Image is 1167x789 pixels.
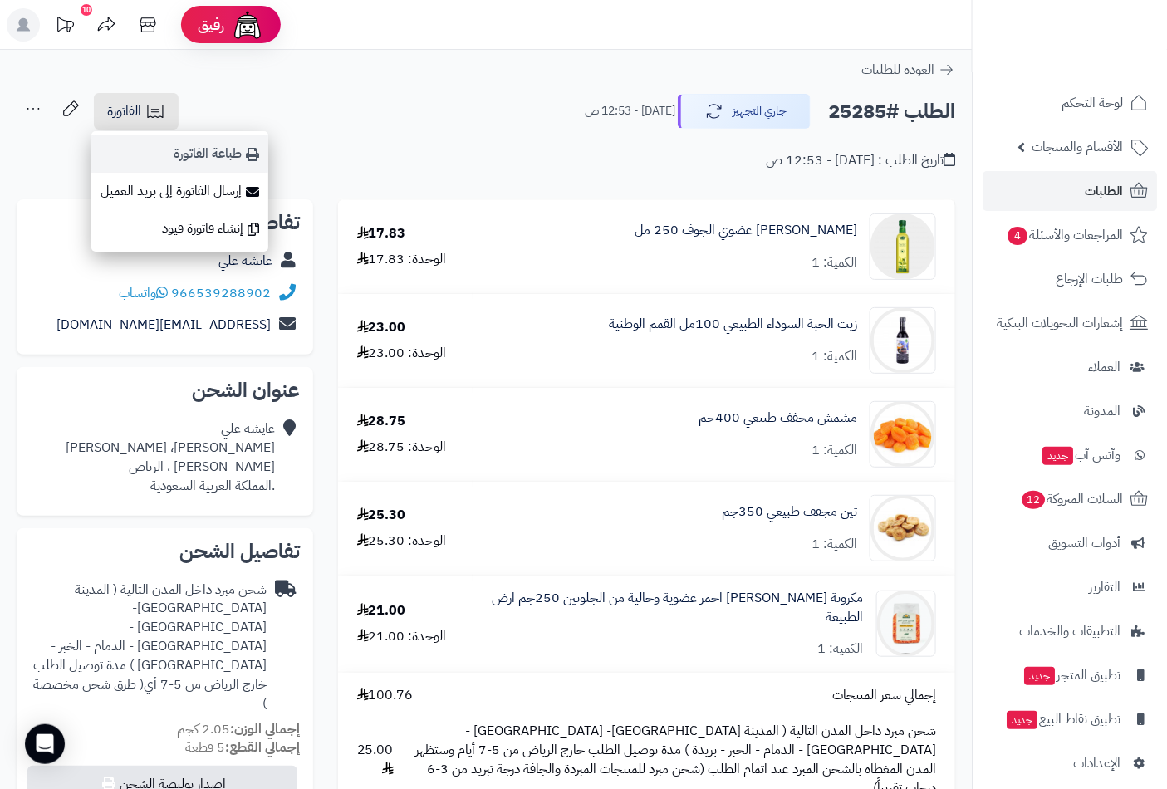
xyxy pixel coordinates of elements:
[1088,355,1120,379] span: العملاء
[983,523,1157,563] a: أدوات التسويق
[56,315,271,335] a: [EMAIL_ADDRESS][DOMAIN_NAME]
[983,743,1157,783] a: الإعدادات
[1084,399,1120,423] span: المدونة
[997,311,1123,335] span: إشعارات التحويلات البنكية
[91,173,268,210] a: إرسال الفاتورة إلى بريد العميل
[30,542,300,561] h2: تفاصيل الشحن
[1062,91,1123,115] span: لوحة التحكم
[357,686,414,705] span: 100.76
[44,8,86,46] a: تحديثات المنصة
[1073,752,1120,775] span: الإعدادات
[225,738,300,757] strong: إجمالي القطع:
[94,93,179,130] a: الفاتورة
[861,60,955,80] a: العودة للطلبات
[1020,488,1123,511] span: السلات المتروكة
[357,250,447,269] div: الوحدة: 17.83
[983,655,1157,695] a: تطبيق المتجرجديد
[91,210,268,247] a: إنشاء فاتورة قيود
[1007,711,1037,729] span: جديد
[1022,491,1045,509] span: 12
[861,60,934,80] span: العودة للطلبات
[357,412,406,431] div: 28.75
[198,15,224,35] span: رفيق
[33,674,267,713] span: ( طرق شحن مخصصة )
[357,627,447,646] div: الوحدة: 21.00
[66,419,275,495] div: عايشه علي [PERSON_NAME]، [PERSON_NAME] [PERSON_NAME] ، الرياض .المملكة العربية السعودية
[635,221,857,240] a: [PERSON_NAME] عضوي الجوف 250 مل
[357,344,447,363] div: الوحدة: 23.00
[812,535,857,554] div: الكمية: 1
[983,435,1157,475] a: وآتس آبجديد
[1085,179,1123,203] span: الطلبات
[812,441,857,460] div: الكمية: 1
[492,589,864,627] a: مكرونة [PERSON_NAME] احمر عضوية وخالية من الجلوتين 250جم ارض الطبيعة
[983,347,1157,387] a: العملاء
[983,303,1157,343] a: إشعارات التحويلات البنكية
[818,640,864,659] div: الكمية: 1
[357,506,406,525] div: 25.30
[107,101,141,121] span: الفاتورة
[25,724,65,764] div: Open Intercom Messenger
[678,94,811,129] button: جاري التجهيز
[877,591,935,657] img: 1723119134-709993300363-90x90.png
[983,611,1157,651] a: التطبيقات والخدمات
[812,253,857,272] div: الكمية: 1
[722,502,857,522] a: تين مجفف طبيعي 350جم
[832,686,936,705] span: إجمالي سعر المنتجات
[1024,667,1055,685] span: جديد
[357,318,406,337] div: 23.00
[357,601,406,620] div: 21.00
[812,347,857,366] div: الكمية: 1
[699,409,857,428] a: مشمش مجفف طبيعي 400جم
[585,103,675,120] small: [DATE] - 12:53 ص
[171,283,271,303] a: 966539288902
[766,151,955,170] div: تاريخ الطلب : [DATE] - 12:53 ص
[870,213,935,280] img: 1707690158-1-700x700%20(1)-90x90.png
[1008,227,1027,245] span: 4
[119,283,168,303] a: واتساب
[828,95,955,129] h2: الطلب #25285
[983,259,1157,299] a: طلبات الإرجاع
[30,213,300,233] h2: تفاصيل العميل
[983,699,1157,739] a: تطبيق نقاط البيعجديد
[30,380,300,400] h2: عنوان الشحن
[983,567,1157,607] a: التقارير
[983,83,1157,123] a: لوحة التحكم
[357,741,394,779] span: 25.00
[870,401,935,468] img: 1714084658-61sVTMx0bYL.SS700-90x90.jpg
[231,8,264,42] img: ai-face.png
[357,224,406,243] div: 17.83
[91,135,268,173] a: طباعة الفاتورة
[1019,620,1120,643] span: التطبيقات والخدمات
[609,315,857,334] a: زيت الحبة السوداء الطبيعي 100مل القمم الوطنية
[218,251,272,271] a: عايشه علي
[983,215,1157,255] a: المراجعات والأسئلة4
[1005,708,1120,731] span: تطبيق نقاط البيع
[30,581,267,713] div: شحن مبرد داخل المدن التالية ( المدينة [GEOGRAPHIC_DATA]- [GEOGRAPHIC_DATA] - [GEOGRAPHIC_DATA] - ...
[185,738,300,757] small: 5 قطعة
[983,171,1157,211] a: الطلبات
[870,495,935,561] img: 1714085534-images%20(6)-90x90.jpeg
[870,307,935,374] img: 1736641808-6281000897140-90x90.jpg
[1006,223,1123,247] span: المراجعات والأسئلة
[177,719,300,739] small: 2.05 كجم
[1048,532,1120,555] span: أدوات التسويق
[983,391,1157,431] a: المدونة
[1032,135,1123,159] span: الأقسام والمنتجات
[1042,447,1073,465] span: جديد
[357,532,447,551] div: الوحدة: 25.30
[81,4,92,16] div: 10
[1089,576,1120,599] span: التقارير
[983,479,1157,519] a: السلات المتروكة12
[357,438,447,457] div: الوحدة: 28.75
[230,719,300,739] strong: إجمالي الوزن:
[1041,444,1120,467] span: وآتس آب
[1056,267,1123,291] span: طلبات الإرجاع
[1022,664,1120,687] span: تطبيق المتجر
